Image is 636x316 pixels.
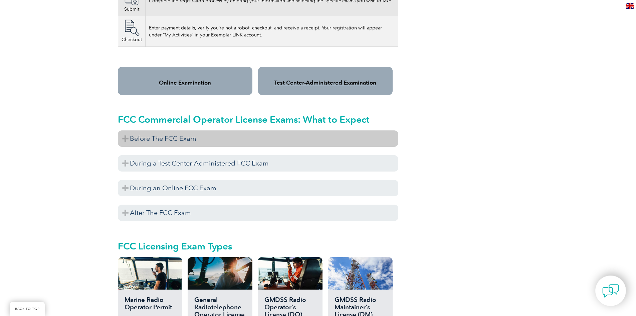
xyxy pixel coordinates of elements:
[10,302,45,316] a: BACK TO TOP
[118,114,398,125] h2: FCC Commercial Operator License Exams: What to Expect
[159,79,211,86] a: Online Examination
[145,16,398,47] td: Enter payment details, verify you’re not a robot, checkout, and receive a receipt. Your registrat...
[118,130,398,147] h3: Before The FCC Exam
[118,180,398,196] h3: During an Online FCC Exam
[626,3,634,9] img: en
[274,79,376,86] a: Test Center-Administered Examination
[118,155,398,172] h3: During a Test Center-Administered FCC Exam
[602,283,619,299] img: contact-chat.png
[118,205,398,221] h3: After The FCC Exam
[118,241,398,251] h2: FCC Licensing Exam Types
[118,16,145,47] td: Checkout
